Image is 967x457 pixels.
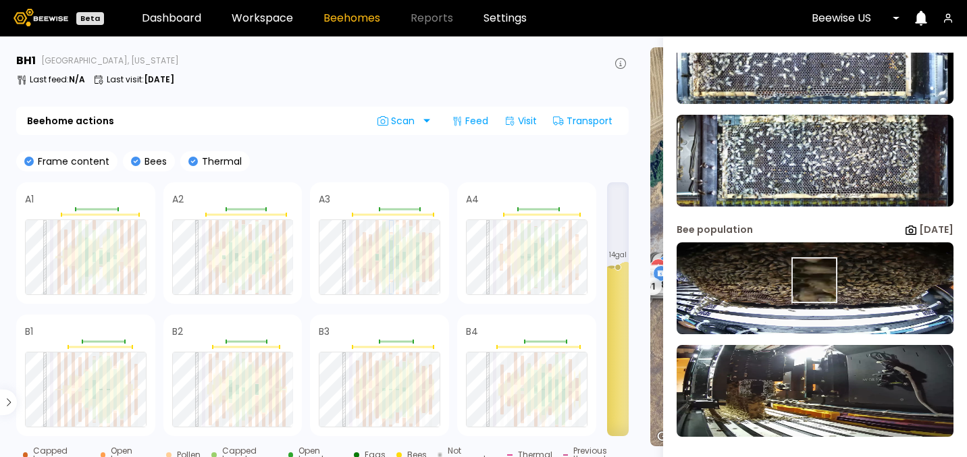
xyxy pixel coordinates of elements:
h4: B2 [172,327,183,336]
h3: BH 1 [16,55,36,66]
h4: B1 [25,327,33,336]
div: Beta [76,12,104,25]
h4: A1 [25,194,34,204]
img: Google [654,429,698,446]
h4: B4 [466,327,478,336]
h4: A2 [172,194,184,204]
a: Beehomes [323,13,380,24]
p: Thermal [198,157,242,166]
b: [DATE] [919,223,953,236]
span: Scan [377,115,419,126]
img: 20240716_172025-a-1054-front-40311-XXXXvz9b.jpg [677,242,953,334]
h4: A3 [319,194,330,204]
span: [GEOGRAPHIC_DATA], [US_STATE] [41,57,179,65]
h4: A4 [466,194,479,204]
div: Bee population [677,223,753,237]
a: Settings [483,13,527,24]
img: 20240716_172025-a-1054-back-40311-XXXXvz9b.jpg [677,345,953,437]
a: Dashboard [142,13,201,24]
b: Beehome actions [27,116,114,126]
a: Open this area in Google Maps (opens a new window) [654,429,698,446]
span: Reports [411,13,453,24]
img: Beewise logo [14,9,68,26]
div: Visit [499,110,542,132]
img: 2024-07-16-17-28-a-1054.31-back-40311-XXXXvz9b.jpg [677,115,953,207]
div: Transport [548,110,618,132]
div: # 40804 [633,280,677,298]
img: 2024-07-16-17-28-a-1054.31-front-40311-XXXXvz9b.jpg [677,12,953,104]
span: 14 gal [609,252,627,259]
a: Workspace [232,13,293,24]
h4: B3 [319,327,330,336]
p: Last visit : [107,76,174,84]
div: # 40852 [639,278,682,296]
b: N/A [69,74,85,85]
b: [DATE] [144,74,174,85]
p: Bees [140,157,167,166]
p: Frame content [34,157,109,166]
p: Last feed : [30,76,85,84]
div: Feed [446,110,494,132]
